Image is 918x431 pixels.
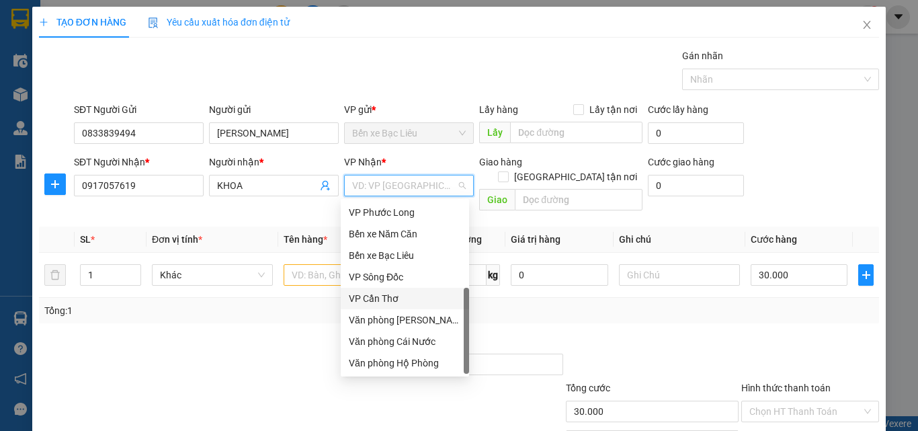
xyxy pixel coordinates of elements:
span: phone [77,49,88,60]
span: TẠO ĐƠN HÀNG [39,17,126,28]
label: Cước giao hàng [648,157,714,167]
div: Bến xe Năm Căn [349,227,461,241]
span: Khác [160,265,265,285]
div: VP Cần Thơ [341,288,469,309]
div: Văn phòng [PERSON_NAME] [349,313,461,327]
div: VP Phước Long [341,202,469,223]
input: Dọc đường [510,122,642,143]
div: Người gửi [209,102,339,117]
button: plus [858,264,874,286]
span: user-add [320,180,331,191]
div: SĐT Người Nhận [74,155,204,169]
input: Cước giao hàng [648,175,744,196]
span: kg [487,264,500,286]
div: Người nhận [209,155,339,169]
span: plus [45,179,65,190]
span: Lấy tận nơi [584,102,642,117]
span: Tên hàng [284,234,327,245]
div: Bến xe Bạc Liêu [349,248,461,263]
span: Bến xe Bạc Liêu [352,123,466,143]
div: Văn phòng Tắc Vân [341,309,469,331]
label: Gán nhãn [682,50,723,61]
button: plus [44,173,66,195]
label: Hình thức thanh toán [741,383,831,393]
th: Ghi chú [614,227,745,253]
input: Ghi Chú [619,264,740,286]
div: Văn phòng Cái Nước [349,334,461,349]
li: 85 [PERSON_NAME] [6,30,256,46]
label: Cước lấy hàng [648,104,708,115]
span: environment [77,32,88,43]
span: SL [80,234,91,245]
span: Tổng cước [566,383,610,393]
span: Giao [479,189,515,210]
input: 0 [511,264,608,286]
button: Close [848,7,886,44]
div: Văn phòng Cái Nước [341,331,469,352]
b: GỬI : Bến xe Bạc Liêu [6,84,184,106]
span: Đơn vị tính [152,234,202,245]
div: Văn phòng Hộ Phòng [341,352,469,374]
span: Lấy hàng [479,104,518,115]
button: delete [44,264,66,286]
div: Bến xe Năm Căn [341,223,469,245]
span: [GEOGRAPHIC_DATA] tận nơi [509,169,642,184]
div: SĐT Người Gửi [74,102,204,117]
span: plus [859,270,873,280]
li: 02839.63.63.63 [6,46,256,63]
span: VP Nhận [344,157,382,167]
span: plus [39,17,48,27]
span: Giao hàng [479,157,522,167]
div: Tổng: 1 [44,303,356,318]
span: Lấy [479,122,510,143]
b: [PERSON_NAME] [77,9,190,26]
input: VD: Bàn, Ghế [284,264,405,286]
div: VP Sông Đốc [349,270,461,284]
div: VP gửi [344,102,474,117]
span: Giá trị hàng [511,234,560,245]
span: Cước hàng [751,234,797,245]
div: Văn phòng Hộ Phòng [349,356,461,370]
input: Cước lấy hàng [648,122,744,144]
div: VP Phước Long [349,205,461,220]
div: VP Cần Thơ [349,291,461,306]
div: Bến xe Bạc Liêu [341,245,469,266]
span: close [862,19,872,30]
div: VP Sông Đốc [341,266,469,288]
img: icon [148,17,159,28]
input: Dọc đường [515,189,642,210]
span: Yêu cầu xuất hóa đơn điện tử [148,17,290,28]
